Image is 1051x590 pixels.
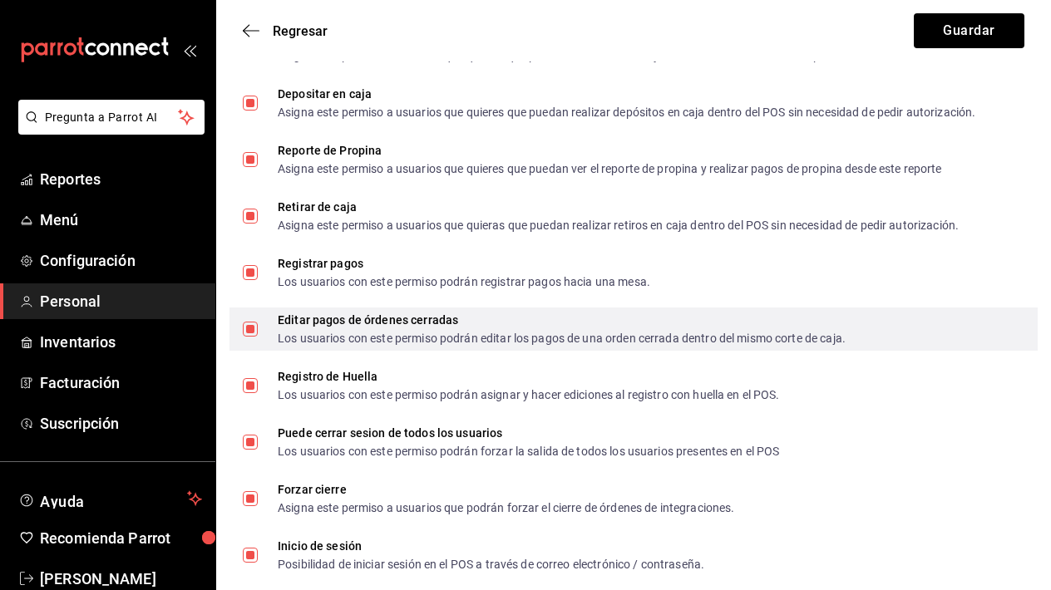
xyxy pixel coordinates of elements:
div: Editar pagos de órdenes cerradas [278,314,846,326]
div: Registrar pagos [278,258,650,269]
div: Inicio de sesión [278,540,704,552]
div: Retirar de caja [278,201,959,213]
button: open_drawer_menu [183,43,196,57]
div: Asigna este permiso a usuarios que quieres que puedan realizar depósitos en caja dentro del POS s... [278,106,975,118]
div: Los usuarios con este permiso podrán editar los pagos de una orden cerrada dentro del mismo corte... [278,332,846,344]
div: Asigna este permiso a usuarios que podrán forzar el cierre de órdenes de integraciones. [278,502,734,514]
span: Inventarios [40,331,202,353]
span: Personal [40,290,202,312]
div: Asigna este permiso a usuarios que quieras que puedan realizar retiros en caja dentro del POS sin... [278,219,959,231]
span: Pregunta a Parrot AI [45,109,179,126]
div: Reporte de Propina [278,145,942,156]
span: [PERSON_NAME] [40,568,202,590]
div: Asigna este permiso a usuarios que quieres que puedan abrir o cerrar cajas en el POS sin necesida... [278,50,912,61]
span: Menú [40,209,202,231]
button: Regresar [243,23,328,39]
div: Registro de Huella [278,371,780,382]
span: Ayuda [40,489,180,509]
div: Depositar en caja [278,88,975,100]
span: Recomienda Parrot [40,527,202,549]
div: Asigna este permiso a usuarios que quieres que puedan ver el reporte de propina y realizar pagos ... [278,163,942,175]
div: Puede cerrar sesion de todos los usuarios [278,427,779,439]
div: Los usuarios con este permiso podrán registrar pagos hacia una mesa. [278,276,650,288]
button: Pregunta a Parrot AI [18,100,205,135]
button: Guardar [914,13,1024,48]
div: Los usuarios con este permiso podrán forzar la salida de todos los usuarios presentes en el POS [278,445,779,457]
span: Reportes [40,168,202,190]
span: Regresar [273,23,328,39]
div: Posibilidad de iniciar sesión en el POS a través de correo electrónico / contraseña. [278,558,704,570]
span: Suscripción [40,412,202,435]
a: Pregunta a Parrot AI [12,120,205,138]
span: Configuración [40,249,202,272]
div: Los usuarios con este permiso podrán asignar y hacer ediciones al registro con huella en el POS. [278,389,780,401]
span: Facturación [40,371,202,394]
div: Forzar cierre [278,484,734,495]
